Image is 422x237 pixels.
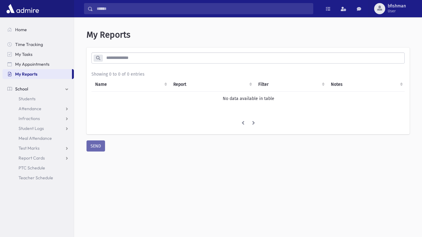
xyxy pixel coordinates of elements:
[19,135,52,141] span: Meal Attendance
[87,30,130,40] span: My Reports
[2,104,74,114] a: Attendance
[15,42,43,47] span: Time Tracking
[327,77,405,92] th: Notes : activate to sort column ascending
[2,59,74,69] a: My Appointments
[87,140,105,152] button: SEND
[91,77,170,92] th: Name: activate to sort column ascending
[15,61,49,67] span: My Appointments
[19,165,45,171] span: PTC Schedule
[2,114,74,123] a: Infractions
[2,143,74,153] a: Test Marks
[5,2,40,15] img: AdmirePro
[19,96,36,102] span: Students
[255,77,327,92] th: Filter : activate to sort column ascending
[2,84,74,94] a: School
[91,91,405,106] td: No data available in table
[2,69,72,79] a: My Reports
[2,123,74,133] a: Student Logs
[2,133,74,143] a: Meal Attendance
[19,126,44,131] span: Student Logs
[15,27,27,32] span: Home
[19,175,53,181] span: Teacher Schedule
[388,9,406,14] span: User
[2,173,74,183] a: Teacher Schedule
[2,39,74,49] a: Time Tracking
[2,25,74,35] a: Home
[19,106,41,111] span: Attendance
[19,145,40,151] span: Test Marks
[19,116,40,121] span: Infractions
[91,71,405,77] div: Showing 0 to 0 of 0 entries
[2,163,74,173] a: PTC Schedule
[19,155,45,161] span: Report Cards
[93,3,313,14] input: Search
[2,153,74,163] a: Report Cards
[2,94,74,104] a: Students
[15,52,32,57] span: My Tasks
[2,49,74,59] a: My Tasks
[170,77,255,92] th: Report: activate to sort column ascending
[15,71,37,77] span: My Reports
[388,4,406,9] span: bfishman
[15,86,28,92] span: School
